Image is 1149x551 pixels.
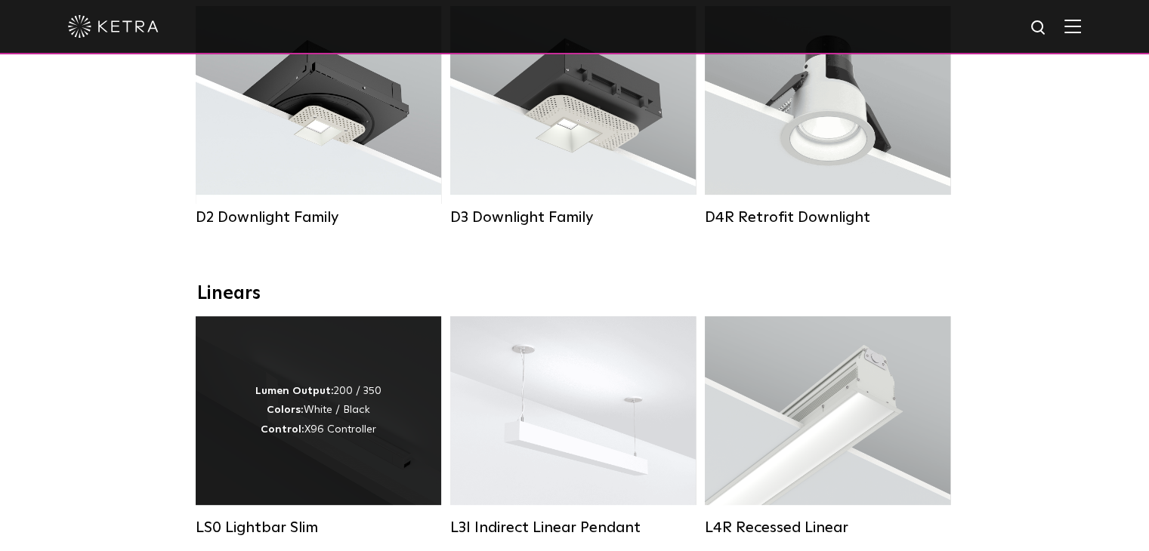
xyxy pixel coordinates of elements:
div: L4R Recessed Linear [705,519,950,537]
div: L3I Indirect Linear Pendant [450,519,696,537]
strong: Control: [261,424,304,435]
div: LS0 Lightbar Slim [196,519,441,537]
strong: Colors: [267,405,304,415]
div: 200 / 350 White / Black X96 Controller [255,382,381,439]
a: D4R Retrofit Downlight Lumen Output:800Colors:White / BlackBeam Angles:15° / 25° / 40° / 60°Watta... [705,6,950,232]
img: search icon [1030,19,1049,38]
a: LS0 Lightbar Slim Lumen Output:200 / 350Colors:White / BlackControl:X96 Controller [196,316,441,543]
div: Linears [197,283,953,305]
img: Hamburger%20Nav.svg [1064,19,1081,33]
strong: Lumen Output: [255,386,334,396]
a: D3 Downlight Family Lumen Output:700 / 900 / 1100Colors:White / Black / Silver / Bronze / Paintab... [450,6,696,232]
a: D2 Downlight Family Lumen Output:1200Colors:White / Black / Gloss Black / Silver / Bronze / Silve... [196,6,441,232]
div: D4R Retrofit Downlight [705,208,950,226]
div: D3 Downlight Family [450,208,696,226]
a: L4R Recessed Linear Lumen Output:400 / 600 / 800 / 1000Colors:White / BlackControl:Lutron Clear C... [705,316,950,543]
a: L3I Indirect Linear Pendant Lumen Output:400 / 600 / 800 / 1000Housing Colors:White / BlackContro... [450,316,696,543]
div: D2 Downlight Family [196,208,441,226]
img: ketra-logo-2019-white [68,15,159,38]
